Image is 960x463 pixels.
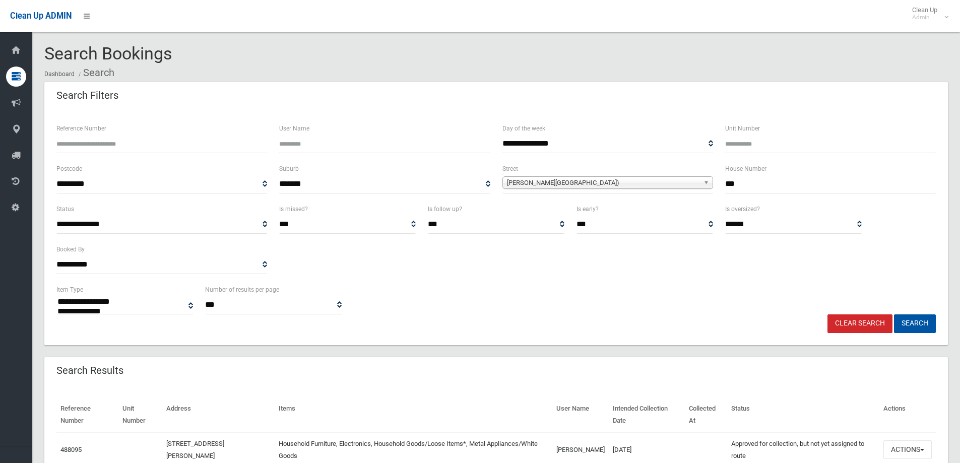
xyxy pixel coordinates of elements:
[279,163,299,174] label: Suburb
[428,204,462,215] label: Is follow up?
[552,398,609,432] th: User Name
[502,123,545,134] label: Day of the week
[162,398,275,432] th: Address
[577,204,599,215] label: Is early?
[279,123,309,134] label: User Name
[44,86,131,105] header: Search Filters
[44,71,75,78] a: Dashboard
[912,14,937,21] small: Admin
[166,440,224,459] a: [STREET_ADDRESS][PERSON_NAME]
[56,284,83,295] label: Item Type
[56,244,85,255] label: Booked By
[727,398,879,432] th: Status
[60,446,82,453] a: 488095
[10,11,72,21] span: Clean Up ADMIN
[56,398,118,432] th: Reference Number
[609,398,685,432] th: Intended Collection Date
[205,284,279,295] label: Number of results per page
[118,398,162,432] th: Unit Number
[894,314,936,333] button: Search
[56,123,106,134] label: Reference Number
[883,440,932,459] button: Actions
[56,204,74,215] label: Status
[725,163,766,174] label: House Number
[56,163,82,174] label: Postcode
[725,204,760,215] label: Is oversized?
[44,43,172,63] span: Search Bookings
[279,204,308,215] label: Is missed?
[879,398,936,432] th: Actions
[502,163,518,174] label: Street
[685,398,727,432] th: Collected At
[44,361,136,380] header: Search Results
[507,177,699,189] span: [PERSON_NAME][GEOGRAPHIC_DATA])
[725,123,760,134] label: Unit Number
[827,314,892,333] a: Clear Search
[76,63,114,82] li: Search
[275,398,552,432] th: Items
[907,6,947,21] span: Clean Up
